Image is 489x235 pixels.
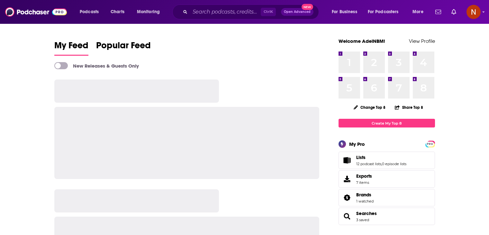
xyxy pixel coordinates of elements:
[356,155,366,160] span: Lists
[408,7,431,17] button: open menu
[341,193,354,202] a: Brands
[381,162,382,166] span: ,
[356,218,369,222] a: 3 saved
[54,40,88,55] span: My Feed
[356,199,374,203] a: 1 watched
[54,40,88,56] a: My Feed
[332,7,357,16] span: For Business
[349,141,365,147] div: My Pro
[5,6,67,18] img: Podchaser - Follow, Share and Rate Podcasts
[339,208,435,225] span: Searches
[339,189,435,206] span: Brands
[356,192,374,198] a: Brands
[466,5,481,19] img: User Profile
[356,173,372,179] span: Exports
[106,7,128,17] a: Charts
[394,101,423,114] button: Share Top 8
[261,8,276,16] span: Ctrl K
[426,141,434,146] a: PRO
[339,170,435,188] a: Exports
[132,7,168,17] button: open menu
[54,62,139,69] a: New Releases & Guests Only
[466,5,481,19] span: Logged in as AdelNBM
[356,162,381,166] a: 12 podcast lists
[356,155,406,160] a: Lists
[190,7,261,17] input: Search podcasts, credits, & more...
[350,103,390,111] button: Change Top 8
[341,156,354,165] a: Lists
[111,7,124,16] span: Charts
[356,180,372,185] span: 7 items
[382,162,406,166] a: 0 episode lists
[409,38,435,44] a: View Profile
[339,38,385,44] a: Welcome AdelNBM!
[284,10,311,14] span: Open Advanced
[137,7,160,16] span: Monitoring
[339,119,435,127] a: Create My Top 8
[327,7,365,17] button: open menu
[356,192,371,198] span: Brands
[281,8,313,16] button: Open AdvancedNew
[302,4,313,10] span: New
[433,6,444,17] a: Show notifications dropdown
[96,40,151,55] span: Popular Feed
[339,152,435,169] span: Lists
[356,211,377,216] a: Searches
[341,212,354,221] a: Searches
[368,7,399,16] span: For Podcasters
[96,40,151,56] a: Popular Feed
[75,7,107,17] button: open menu
[80,7,99,16] span: Podcasts
[178,5,325,19] div: Search podcasts, credits, & more...
[466,5,481,19] button: Show profile menu
[341,174,354,183] span: Exports
[364,7,408,17] button: open menu
[449,6,459,17] a: Show notifications dropdown
[426,142,434,146] span: PRO
[412,7,423,16] span: More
